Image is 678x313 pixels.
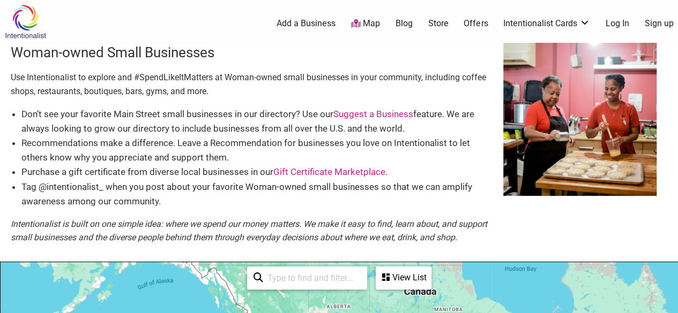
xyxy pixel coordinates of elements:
[263,268,361,288] input: Type to find and filter...
[11,219,487,243] em: Intentionalist is built on one simple idea: where we spend our money matters. We make it easy to ...
[21,136,493,165] li: Recommendations make a difference. Leave a Recommendation for businesses you love on Intentionali...
[11,43,493,62] h3: Woman-owned Small Businesses
[645,18,674,29] a: Sign up
[273,166,385,177] a: Gift Certificate Marketplace
[277,18,336,29] a: Add a Business
[21,180,493,209] li: Tag @intentionalist_ when you post about your favorite Woman-owned small businesses so that we ca...
[503,43,657,196] img: Barbara-and-Lillian-scaled.jpg
[21,165,493,179] li: Purchase a gift certificate from diverse local businesses in our .
[376,266,431,289] div: See a list of the visible businesses
[21,107,493,136] li: Don’t see your favorite Main Street small businesses in our directory? Use our feature. We are al...
[606,18,629,29] a: Log In
[503,18,590,29] a: Intentionalist Cards
[428,18,448,29] a: Store
[464,18,488,29] a: Offers
[247,266,367,289] div: Type to search and filter
[396,18,413,29] a: Blog
[377,268,430,288] div: View List
[11,71,493,98] p: Use Intentionalist to explore and #SpendLikeItMatters at Woman-owned small businesses in your com...
[351,18,380,30] a: Map
[333,109,413,119] a: Suggest a Business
